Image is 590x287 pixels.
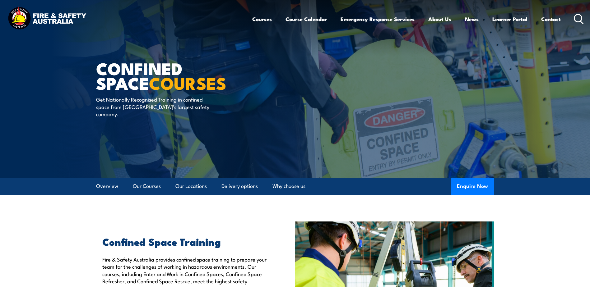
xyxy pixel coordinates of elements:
strong: COURSES [149,70,226,95]
a: Delivery options [221,178,258,194]
a: Courses [252,11,272,27]
button: Enquire Now [451,178,494,195]
a: News [465,11,479,27]
a: Our Locations [175,178,207,194]
a: Course Calendar [286,11,327,27]
a: Learner Portal [492,11,527,27]
a: Contact [541,11,561,27]
a: Our Courses [133,178,161,194]
p: Get Nationally Recognised Training in confined space from [GEOGRAPHIC_DATA]’s largest safety comp... [96,96,210,117]
a: Emergency Response Services [341,11,415,27]
a: About Us [428,11,451,27]
h1: Confined Space [96,61,250,90]
a: Overview [96,178,118,194]
h2: Confined Space Training [102,237,267,246]
a: Why choose us [272,178,305,194]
